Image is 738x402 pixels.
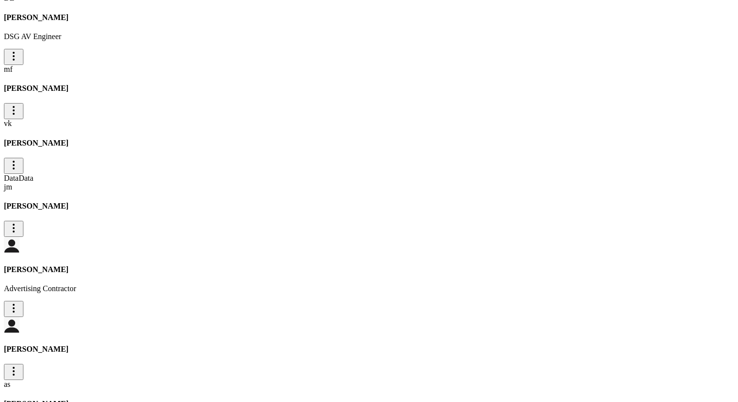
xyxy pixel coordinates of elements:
[4,119,12,127] span: vk
[4,139,734,148] h4: [PERSON_NAME]
[4,84,734,93] h4: [PERSON_NAME]
[4,65,13,73] span: mf
[4,265,734,274] h4: [PERSON_NAME]
[4,345,734,354] h4: [PERSON_NAME]
[4,380,10,388] span: as
[4,284,734,293] p: Advertising Contractor
[4,13,734,22] h4: [PERSON_NAME]
[4,202,734,211] h4: [PERSON_NAME]
[4,174,19,182] span: Data
[4,32,734,41] p: DSG AV Engineer
[4,183,12,191] span: jm
[19,174,33,182] span: Data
